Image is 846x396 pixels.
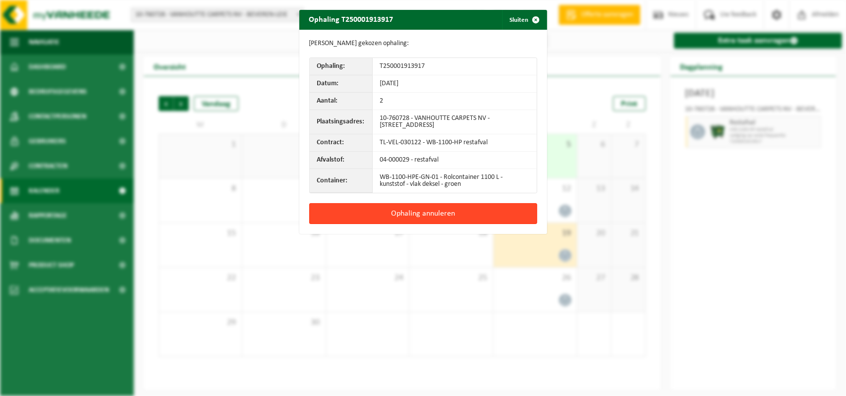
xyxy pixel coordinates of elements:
[373,134,537,152] td: TL-VEL-030122 - WB-1100-HP restafval
[373,58,537,75] td: T250001913917
[310,134,373,152] th: Contract:
[373,75,537,93] td: [DATE]
[373,169,537,193] td: WB-1100-HPE-GN-01 - Rolcontainer 1100 L - kunststof - vlak deksel - groen
[310,169,373,193] th: Container:
[310,152,373,169] th: Afvalstof:
[310,58,373,75] th: Ophaling:
[373,110,537,134] td: 10-760728 - VANHOUTTE CARPETS NV - [STREET_ADDRESS]
[299,10,403,29] h2: Ophaling T250001913917
[309,40,537,48] p: [PERSON_NAME] gekozen ophaling:
[310,75,373,93] th: Datum:
[309,203,537,224] button: Ophaling annuleren
[310,93,373,110] th: Aantal:
[502,10,546,30] button: Sluiten
[373,93,537,110] td: 2
[373,152,537,169] td: 04-000029 - restafval
[310,110,373,134] th: Plaatsingsadres:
